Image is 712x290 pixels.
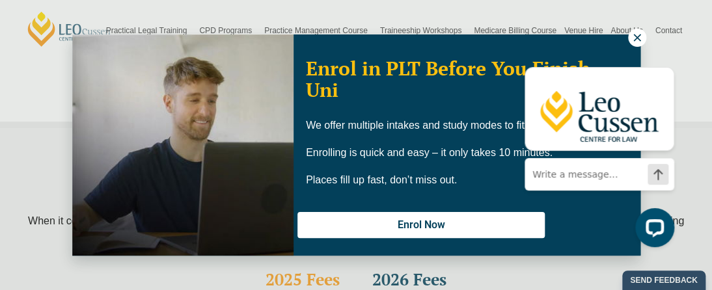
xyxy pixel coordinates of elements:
span: Places fill up fast, don’t miss out. [306,174,457,185]
button: Close [628,29,646,47]
iframe: LiveChat chat widget [514,44,679,257]
button: Enrol Now [297,212,545,238]
img: Woman in yellow blouse holding folders looking to the right and smiling [72,34,294,256]
span: We offer multiple intakes and study modes to fit around your life. [306,120,602,131]
span: Enrolling is quick and easy – it only takes 10 minutes. [306,147,553,158]
span: Enrol in PLT Before You Finish Uni [306,55,590,103]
